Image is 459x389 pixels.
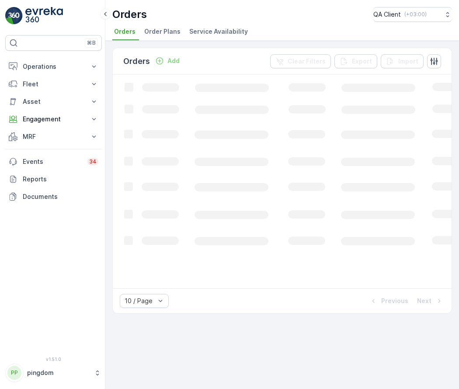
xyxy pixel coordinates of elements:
[381,54,424,68] button: Import
[89,158,97,165] p: 34
[23,115,84,124] p: Engagement
[288,57,326,66] p: Clear Filters
[189,27,248,36] span: Service Availability
[416,296,445,306] button: Next
[7,366,21,380] div: PP
[368,296,409,306] button: Previous
[373,10,401,19] p: QA Client
[27,368,90,377] p: pingdom
[23,157,82,166] p: Events
[25,7,63,25] img: logo_light-DOdMpM7g.png
[23,132,84,141] p: MRF
[23,80,84,88] p: Fleet
[5,58,102,75] button: Operations
[381,297,408,305] p: Previous
[5,7,23,25] img: logo
[270,54,331,68] button: Clear Filters
[5,170,102,188] a: Reports
[23,97,84,106] p: Asset
[404,11,427,18] p: ( +03:00 )
[112,7,147,21] p: Orders
[334,54,377,68] button: Export
[23,175,98,184] p: Reports
[373,7,452,22] button: QA Client(+03:00)
[144,27,181,36] span: Order Plans
[398,57,418,66] p: Import
[114,27,136,36] span: Orders
[5,75,102,93] button: Fleet
[5,153,102,170] a: Events34
[5,93,102,110] button: Asset
[23,62,84,71] p: Operations
[5,364,102,382] button: PPpingdom
[87,39,96,46] p: ⌘B
[417,297,431,305] p: Next
[167,57,180,65] p: Add
[152,56,183,66] button: Add
[23,192,98,201] p: Documents
[352,57,372,66] p: Export
[5,188,102,205] a: Documents
[5,110,102,128] button: Engagement
[5,128,102,145] button: MRF
[5,357,102,362] span: v 1.51.0
[123,55,150,67] p: Orders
